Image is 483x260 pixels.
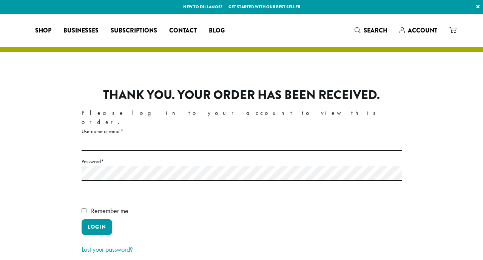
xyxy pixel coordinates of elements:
label: Username or email [82,127,402,136]
span: Blog [209,26,225,36]
p: Thank you. Your order has been received. [103,88,380,102]
span: Search [364,26,387,35]
input: Remember me [82,208,86,213]
span: Businesses [63,26,99,36]
a: Search [349,24,393,37]
a: Get started with our best seller [228,4,300,10]
span: Contact [169,26,197,36]
span: Account [408,26,437,35]
span: Shop [35,26,51,36]
a: Shop [29,25,57,37]
label: Password [82,157,402,166]
span: Subscriptions [111,26,157,36]
a: Lost your password? [82,245,133,254]
button: Login [82,219,112,235]
span: Remember me [91,206,128,215]
div: Please log in to your account to view this order. [82,108,402,127]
